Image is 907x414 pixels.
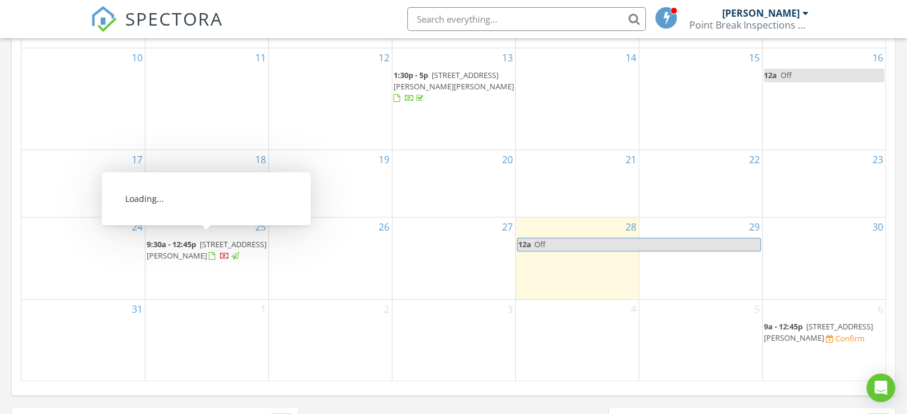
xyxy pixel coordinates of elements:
[764,70,777,80] span: 12a
[21,48,145,150] td: Go to August 10, 2025
[21,217,145,300] td: Go to August 24, 2025
[762,150,886,217] td: Go to August 23, 2025
[639,217,762,300] td: Go to August 29, 2025
[764,321,803,332] span: 9a - 12:45p
[145,300,268,381] td: Go to September 1, 2025
[394,70,428,80] span: 1:30p - 5p
[253,150,268,169] a: Go to August 18, 2025
[518,238,532,251] span: 12a
[253,217,268,236] a: Go to August 25, 2025
[870,217,886,236] a: Go to August 30, 2025
[129,300,145,319] a: Go to August 31, 2025
[534,239,546,250] span: Off
[762,48,886,150] td: Go to August 16, 2025
[258,300,268,319] a: Go to September 1, 2025
[407,7,646,31] input: Search everything...
[826,333,865,344] a: Confirm
[21,300,145,381] td: Go to August 31, 2025
[762,300,886,381] td: Go to September 6, 2025
[147,239,267,261] a: 9:30a - 12:45p [STREET_ADDRESS][PERSON_NAME]
[639,150,762,217] td: Go to August 22, 2025
[394,70,514,92] span: [STREET_ADDRESS][PERSON_NAME][PERSON_NAME]
[764,320,885,345] a: 9a - 12:45p [STREET_ADDRESS][PERSON_NAME] Confirm
[515,48,639,150] td: Go to August 14, 2025
[268,217,392,300] td: Go to August 26, 2025
[870,48,886,67] a: Go to August 16, 2025
[376,217,392,236] a: Go to August 26, 2025
[268,150,392,217] td: Go to August 19, 2025
[752,300,762,319] a: Go to September 5, 2025
[392,300,515,381] td: Go to September 3, 2025
[500,48,515,67] a: Go to August 13, 2025
[125,6,223,31] span: SPECTORA
[875,300,886,319] a: Go to September 6, 2025
[394,69,514,106] a: 1:30p - 5p [STREET_ADDRESS][PERSON_NAME][PERSON_NAME]
[268,300,392,381] td: Go to September 2, 2025
[764,321,873,343] a: 9a - 12:45p [STREET_ADDRESS][PERSON_NAME]
[129,217,145,236] a: Go to August 24, 2025
[747,217,762,236] a: Go to August 29, 2025
[639,48,762,150] td: Go to August 15, 2025
[147,238,267,263] a: 9:30a - 12:45p [STREET_ADDRESS][PERSON_NAME]
[392,150,515,217] td: Go to August 20, 2025
[623,48,639,67] a: Go to August 14, 2025
[376,48,392,67] a: Go to August 12, 2025
[392,48,515,150] td: Go to August 13, 2025
[747,48,762,67] a: Go to August 15, 2025
[870,150,886,169] a: Go to August 23, 2025
[866,373,895,402] div: Open Intercom Messenger
[268,48,392,150] td: Go to August 12, 2025
[147,239,267,261] span: [STREET_ADDRESS][PERSON_NAME]
[722,7,800,19] div: [PERSON_NAME]
[515,300,639,381] td: Go to September 4, 2025
[623,150,639,169] a: Go to August 21, 2025
[145,48,268,150] td: Go to August 11, 2025
[500,217,515,236] a: Go to August 27, 2025
[781,70,792,80] span: Off
[382,300,392,319] a: Go to September 2, 2025
[515,150,639,217] td: Go to August 21, 2025
[129,150,145,169] a: Go to August 17, 2025
[764,321,873,343] span: [STREET_ADDRESS][PERSON_NAME]
[145,150,268,217] td: Go to August 18, 2025
[145,217,268,300] td: Go to August 25, 2025
[253,48,268,67] a: Go to August 11, 2025
[394,70,514,103] a: 1:30p - 5p [STREET_ADDRESS][PERSON_NAME][PERSON_NAME]
[505,300,515,319] a: Go to September 3, 2025
[747,150,762,169] a: Go to August 22, 2025
[392,217,515,300] td: Go to August 27, 2025
[515,217,639,300] td: Go to August 28, 2025
[376,150,392,169] a: Go to August 19, 2025
[623,217,639,236] a: Go to August 28, 2025
[91,6,117,32] img: The Best Home Inspection Software - Spectora
[835,334,865,343] div: Confirm
[147,239,196,250] span: 9:30a - 12:45p
[639,300,762,381] td: Go to September 5, 2025
[762,217,886,300] td: Go to August 30, 2025
[21,150,145,217] td: Go to August 17, 2025
[500,150,515,169] a: Go to August 20, 2025
[91,16,223,41] a: SPECTORA
[629,300,639,319] a: Go to September 4, 2025
[689,19,809,31] div: Point Break Inspections LLC
[129,48,145,67] a: Go to August 10, 2025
